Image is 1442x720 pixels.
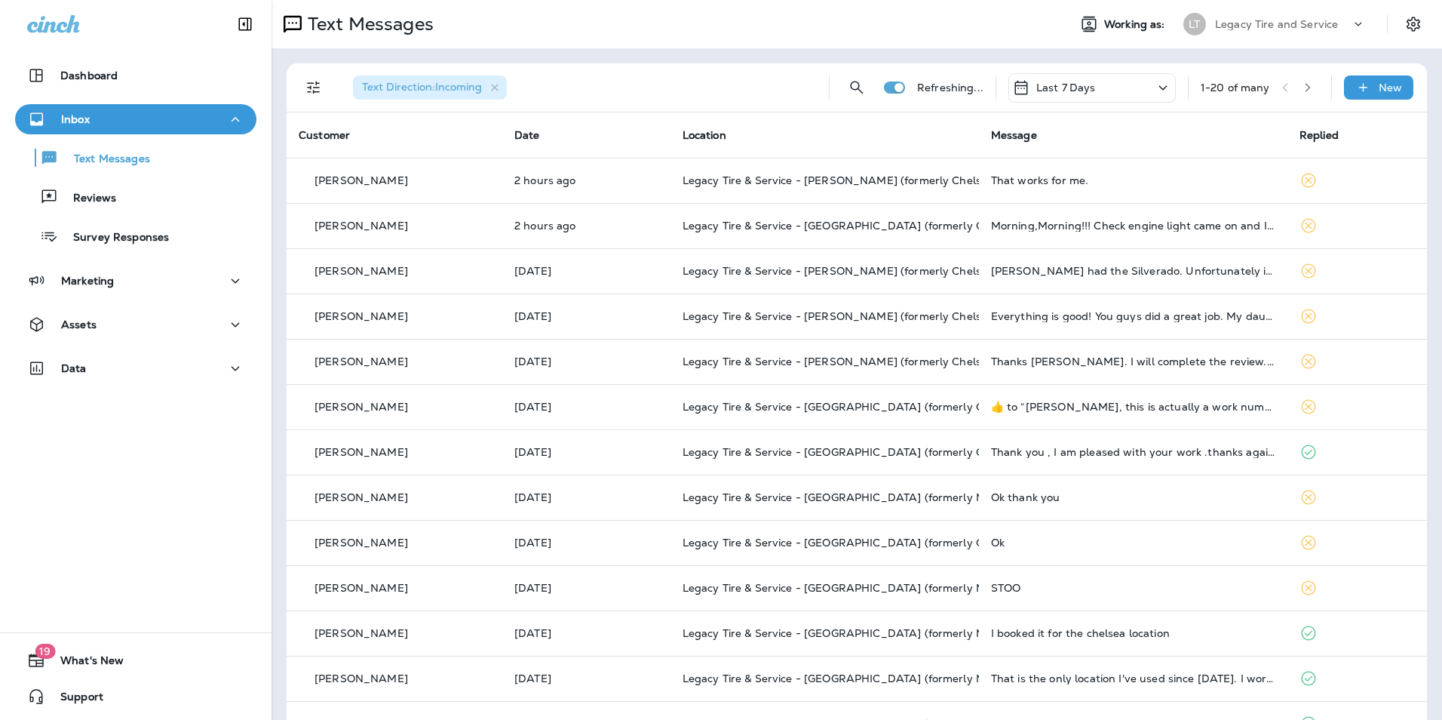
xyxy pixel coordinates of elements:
[991,310,1275,322] div: Everything is good! You guys did a great job. My daughter is very pleased with it.
[362,80,482,94] span: Text Direction : Incoming
[683,536,1133,549] span: Legacy Tire & Service - [GEOGRAPHIC_DATA] (formerly Chalkville Auto & Tire Service)
[683,672,1108,685] span: Legacy Tire & Service - [GEOGRAPHIC_DATA] (formerly Magic City Tire & Service)
[314,582,408,594] p: [PERSON_NAME]
[15,181,256,213] button: Reviews
[683,174,1046,187] span: Legacy Tire & Service - [PERSON_NAME] (formerly Chelsea Tire Pros)
[683,491,1108,504] span: Legacy Tire & Service - [GEOGRAPHIC_DATA] (formerly Magic City Tire & Service)
[314,174,408,186] p: [PERSON_NAME]
[683,400,1133,414] span: Legacy Tire & Service - [GEOGRAPHIC_DATA] (formerly Chalkville Auto & Tire Service)
[224,9,266,39] button: Collapse Sidebar
[514,582,658,594] p: Oct 9, 2025 04:06 PM
[514,627,658,639] p: Oct 9, 2025 01:40 PM
[1183,13,1206,35] div: LT
[302,13,434,35] p: Text Messages
[45,654,124,672] span: What's New
[683,219,1133,232] span: Legacy Tire & Service - [GEOGRAPHIC_DATA] (formerly Chalkville Auto & Tire Service)
[45,691,103,709] span: Support
[15,645,256,675] button: 19What's New
[842,72,872,103] button: Search Messages
[61,362,87,374] p: Data
[991,582,1275,594] div: STOO
[314,491,408,503] p: [PERSON_NAME]
[991,537,1275,549] div: Ok
[314,627,408,639] p: [PERSON_NAME]
[314,265,408,277] p: [PERSON_NAME]
[683,355,1046,368] span: Legacy Tire & Service - [PERSON_NAME] (formerly Chelsea Tire Pros)
[991,672,1275,685] div: That is the only location I've used since 2008. I worked across the street from your building for...
[991,491,1275,503] div: Ok thank you
[683,581,1108,595] span: Legacy Tire & Service - [GEOGRAPHIC_DATA] (formerly Magic City Tire & Service)
[514,672,658,685] p: Oct 9, 2025 12:15 PM
[991,627,1275,639] div: I booked it for the chelsea location
[991,355,1275,368] div: Thanks Zach. I will complete the review. Appreciate you guys taking care of my jeep.
[58,192,116,206] p: Reviews
[15,353,256,383] button: Data
[1036,82,1096,94] p: Last 7 Days
[314,446,408,458] p: [PERSON_NAME]
[15,266,256,296] button: Marketing
[683,128,726,142] span: Location
[991,174,1275,186] div: That works for me.
[15,142,256,174] button: Text Messages
[15,60,256,91] button: Dashboard
[991,401,1275,413] div: ​👍​ to “ Lee, this is actually a work number for a program we use for customer communication. My ...
[353,75,507,100] div: Text Direction:Incoming
[60,69,118,82] p: Dashboard
[514,401,658,413] p: Oct 10, 2025 01:02 PM
[59,152,150,167] p: Text Messages
[314,537,408,549] p: [PERSON_NAME]
[683,309,1046,323] span: Legacy Tire & Service - [PERSON_NAME] (formerly Chelsea Tire Pros)
[314,401,408,413] p: [PERSON_NAME]
[1379,82,1402,94] p: New
[683,445,1133,459] span: Legacy Tire & Service - [GEOGRAPHIC_DATA] (formerly Chalkville Auto & Tire Service)
[991,265,1275,277] div: Mike had the Silverado. Unfortunately it was totaled in front of Walgreens in December. Hello 280...
[58,231,169,245] p: Survey Responses
[61,318,97,331] p: Assets
[514,355,658,368] p: Oct 10, 2025 10:07 PM
[1299,128,1339,142] span: Replied
[683,264,1046,278] span: Legacy Tire & Service - [PERSON_NAME] (formerly Chelsea Tire Pros)
[314,220,408,232] p: [PERSON_NAME]
[314,355,408,368] p: [PERSON_NAME]
[314,310,408,322] p: [PERSON_NAME]
[514,265,658,277] p: Oct 11, 2025 05:33 PM
[991,446,1275,458] div: Thank you , I am pleased with your work .thanks again .
[15,682,256,712] button: Support
[314,672,408,685] p: [PERSON_NAME]
[514,128,540,142] span: Date
[683,626,1108,640] span: Legacy Tire & Service - [GEOGRAPHIC_DATA] (formerly Magic City Tire & Service)
[1400,11,1427,38] button: Settings
[991,128,1037,142] span: Message
[514,537,658,549] p: Oct 10, 2025 08:44 AM
[917,82,983,94] p: Refreshing...
[1215,18,1338,30] p: Legacy Tire and Service
[1201,82,1270,94] div: 1 - 20 of many
[15,309,256,340] button: Assets
[15,220,256,252] button: Survey Responses
[299,128,350,142] span: Customer
[514,174,658,186] p: Oct 13, 2025 08:46 AM
[35,644,55,659] span: 19
[514,220,658,232] p: Oct 13, 2025 08:37 AM
[514,491,658,503] p: Oct 10, 2025 08:59 AM
[61,113,90,125] p: Inbox
[1104,18,1168,31] span: Working as:
[299,72,329,103] button: Filters
[514,446,658,458] p: Oct 10, 2025 10:27 AM
[15,104,256,134] button: Inbox
[514,310,658,322] p: Oct 11, 2025 10:22 AM
[991,220,1275,232] div: Morning,Morning!!! Check engine light came on and I went by Autozone to get it checked and They s...
[61,275,114,287] p: Marketing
